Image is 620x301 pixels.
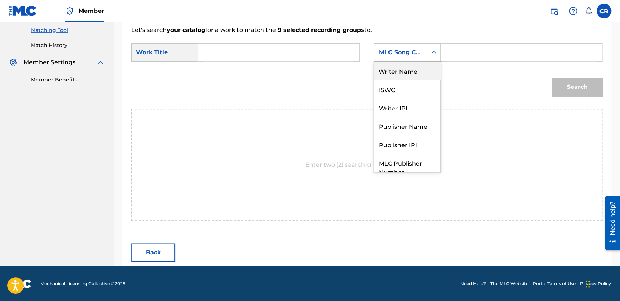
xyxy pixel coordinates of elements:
span: Member Settings [23,58,75,67]
button: Back [131,243,175,262]
div: Writer Name [374,62,440,80]
div: MLC Publisher Number [374,153,440,181]
div: Writer IPI [374,98,440,117]
div: Help [566,4,580,18]
span: Mechanical Licensing Collective © 2025 [40,280,125,287]
span: Member [78,7,104,15]
iframe: Resource Center [599,193,620,253]
p: Enter two (2) search criteria to see results [305,160,429,169]
div: ISWC [374,80,440,98]
div: Drag [586,273,590,295]
p: Let's search for a work to match the to. [131,26,602,35]
a: Matching Tool [31,26,105,34]
div: Notifications [585,7,592,15]
img: MLC Logo [9,6,37,16]
a: Match History [31,41,105,49]
img: Member Settings [9,58,18,67]
div: MLC Song Code [379,48,423,57]
a: The MLC Website [490,280,528,287]
div: Publisher Name [374,117,440,135]
a: Portal Terms of Use [533,280,576,287]
strong: your catalog [167,26,205,33]
a: Need Help? [460,280,486,287]
img: search [550,7,558,15]
img: logo [9,279,32,288]
div: Publisher IPI [374,135,440,153]
iframe: Chat Widget [583,266,620,301]
img: help [569,7,577,15]
div: User Menu [597,4,611,18]
img: Top Rightsholder [65,7,74,15]
strong: 9 selected recording groups [276,26,364,33]
a: Member Benefits [31,76,105,84]
form: Search Form [131,35,602,109]
img: expand [96,58,105,67]
a: Privacy Policy [580,280,611,287]
a: Public Search [547,4,561,18]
